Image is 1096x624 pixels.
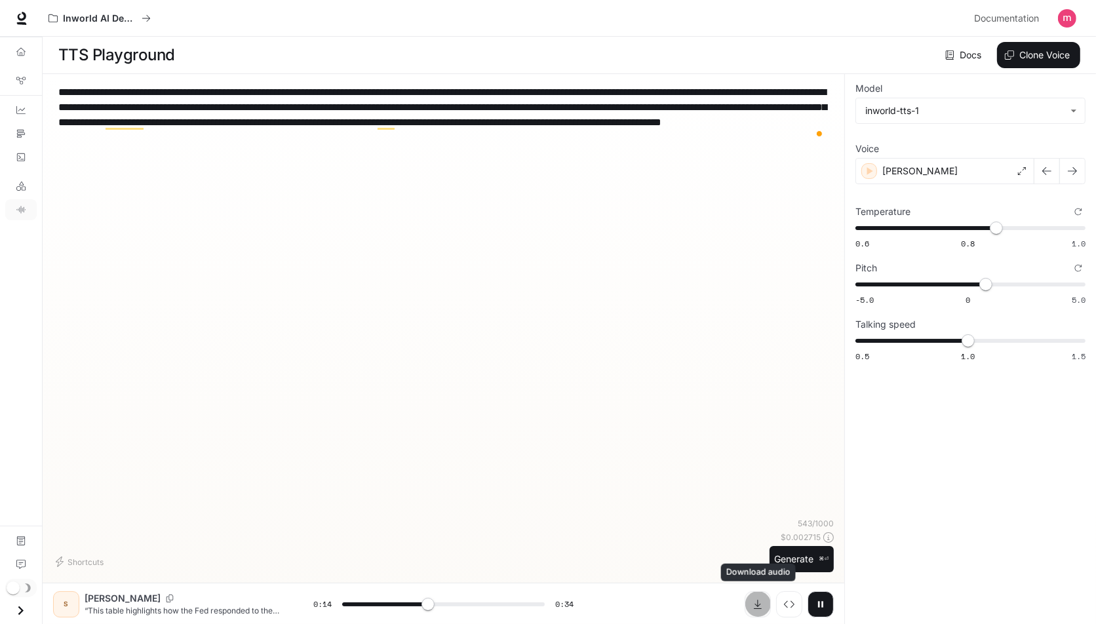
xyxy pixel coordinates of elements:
p: Temperature [855,207,910,216]
a: Overview [5,41,37,62]
span: 1.0 [1072,238,1086,249]
button: Download audio [745,591,771,617]
a: LLM Playground [5,176,37,197]
span: 0 [966,294,970,305]
h1: TTS Playground [58,42,175,68]
span: 5.0 [1072,294,1086,305]
a: Feedback [5,554,37,575]
button: User avatar [1054,5,1080,31]
div: S [56,594,77,615]
span: Documentation [974,10,1039,27]
a: Documentation [5,530,37,551]
span: -5.0 [855,294,874,305]
textarea: To enrich screen reader interactions, please activate Accessibility in Grammarly extension settings [58,85,829,145]
button: Reset to default [1071,205,1086,219]
p: 543 / 1000 [798,518,834,529]
span: 0.5 [855,351,869,362]
span: 0.6 [855,238,869,249]
span: 0:34 [555,598,574,611]
p: Talking speed [855,320,916,329]
button: Clone Voice [997,42,1080,68]
a: Documentation [969,5,1049,31]
button: Reset to default [1071,261,1086,275]
span: Dark mode toggle [7,580,20,595]
a: Graph Registry [5,70,37,91]
a: Logs [5,147,37,168]
span: 1.0 [961,351,975,362]
a: Docs [943,42,987,68]
div: Download audio [721,564,796,581]
span: 0:14 [313,598,332,611]
p: Inworld AI Demos [63,13,136,24]
div: inworld-tts-1 [865,104,1064,117]
p: Model [855,84,882,93]
p: Pitch [855,263,877,273]
button: Generate⌘⏎ [770,546,834,573]
p: Voice [855,144,879,153]
p: $ 0.002715 [781,532,821,543]
div: inworld-tts-1 [856,98,1085,123]
span: 0.8 [961,238,975,249]
button: Open drawer [6,597,35,624]
p: [PERSON_NAME] [85,592,161,605]
button: Shortcuts [53,551,109,572]
span: 1.5 [1072,351,1086,362]
p: ⌘⏎ [819,555,829,563]
button: Inspect [776,591,802,617]
img: User avatar [1058,9,1076,28]
p: “This table highlights how the Fed responded to the [MEDICAL_DATA] crisis by sharply cutting its ... [85,605,282,616]
button: All workspaces [43,5,157,31]
a: TTS Playground [5,199,37,220]
a: Traces [5,123,37,144]
a: Dashboards [5,100,37,121]
button: Copy Voice ID [161,595,179,602]
p: [PERSON_NAME] [882,165,958,178]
